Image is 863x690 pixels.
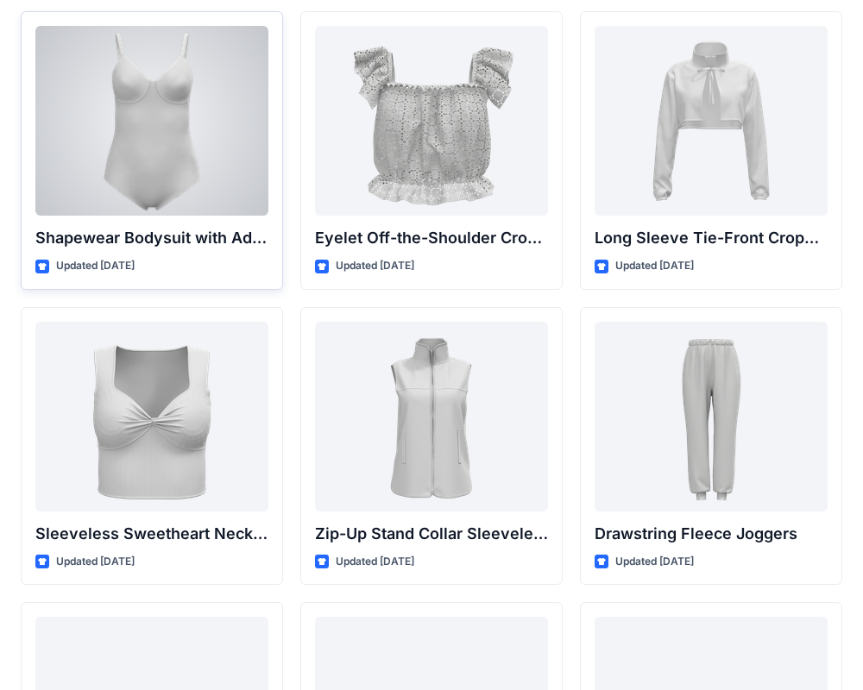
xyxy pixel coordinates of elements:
a: Eyelet Off-the-Shoulder Crop Top with Ruffle Straps [315,26,548,216]
p: Updated [DATE] [336,553,414,571]
a: Long Sleeve Tie-Front Cropped Shrug [595,26,828,216]
p: Updated [DATE] [615,553,694,571]
p: Updated [DATE] [56,553,135,571]
a: Shapewear Bodysuit with Adjustable Straps [35,26,268,216]
a: Drawstring Fleece Joggers [595,322,828,511]
p: Updated [DATE] [336,257,414,275]
p: Updated [DATE] [615,257,694,275]
p: Zip-Up Stand Collar Sleeveless Vest [315,522,548,546]
p: Long Sleeve Tie-Front Cropped Shrug [595,226,828,250]
a: Zip-Up Stand Collar Sleeveless Vest [315,322,548,511]
p: Sleeveless Sweetheart Neck Twist-Front Crop Top [35,522,268,546]
p: Drawstring Fleece Joggers [595,522,828,546]
p: Shapewear Bodysuit with Adjustable Straps [35,226,268,250]
p: Eyelet Off-the-Shoulder Crop Top with Ruffle Straps [315,226,548,250]
a: Sleeveless Sweetheart Neck Twist-Front Crop Top [35,322,268,511]
p: Updated [DATE] [56,257,135,275]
